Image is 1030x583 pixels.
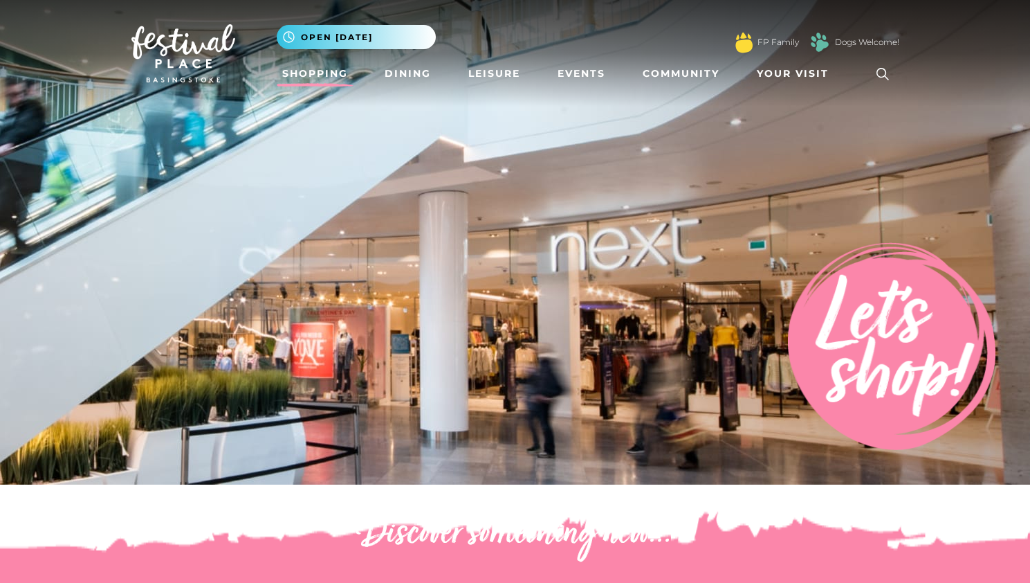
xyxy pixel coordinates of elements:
[552,61,611,87] a: Events
[835,36,899,48] a: Dogs Welcome!
[757,36,799,48] a: FP Family
[277,61,353,87] a: Shopping
[277,25,436,49] button: Open [DATE]
[131,512,899,557] h2: Discover something new...
[131,24,235,82] img: Festival Place Logo
[757,66,829,81] span: Your Visit
[379,61,436,87] a: Dining
[751,61,841,87] a: Your Visit
[301,31,373,44] span: Open [DATE]
[637,61,725,87] a: Community
[463,61,526,87] a: Leisure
